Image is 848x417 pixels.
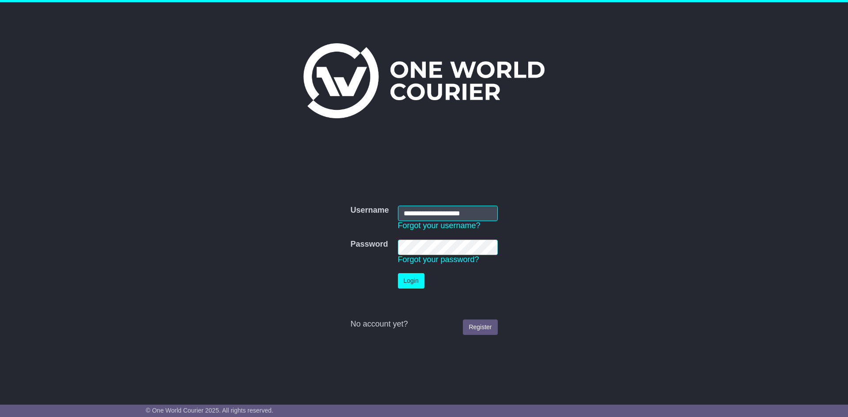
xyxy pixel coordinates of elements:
a: Forgot your password? [398,255,479,264]
a: Register [463,319,497,335]
label: Username [350,206,389,215]
label: Password [350,240,388,249]
button: Login [398,273,424,289]
div: No account yet? [350,319,497,329]
img: One World [303,43,545,118]
span: © One World Courier 2025. All rights reserved. [146,407,273,414]
a: Forgot your username? [398,221,481,230]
